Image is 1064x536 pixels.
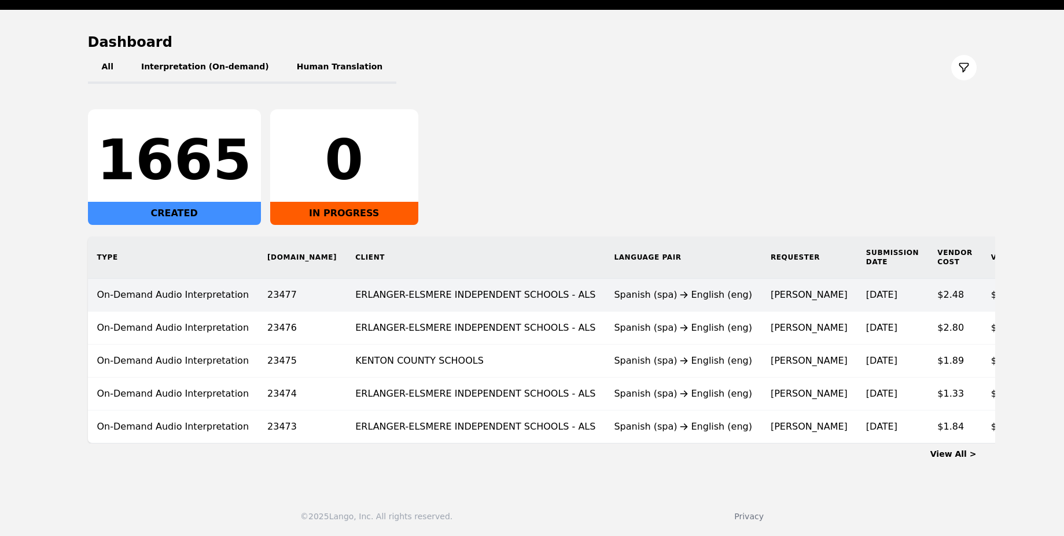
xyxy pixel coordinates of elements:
div: Spanish (spa) English (eng) [614,420,752,434]
a: View All > [930,449,977,459]
th: [DOMAIN_NAME] [258,236,346,279]
td: On-Demand Audio Interpretation [88,279,259,312]
td: ERLANGER-ELSMERE INDEPENDENT SCHOOLS - ALS [346,279,605,312]
time: [DATE] [866,388,897,399]
td: ERLANGER-ELSMERE INDEPENDENT SCHOOLS - ALS [346,411,605,443]
td: KENTON COUNTY SCHOOLS [346,345,605,378]
td: On-Demand Audio Interpretation [88,378,259,411]
div: Spanish (spa) English (eng) [614,288,752,302]
div: 0 [279,132,409,188]
td: $1.84 [928,411,982,443]
td: On-Demand Audio Interpretation [88,345,259,378]
span: $0.45/minute [991,421,1054,432]
td: [PERSON_NAME] [761,279,857,312]
th: Requester [761,236,857,279]
td: On-Demand Audio Interpretation [88,411,259,443]
time: [DATE] [866,322,897,333]
div: 1665 [97,132,252,188]
span: $0.45/minute [991,322,1054,333]
h1: Dashboard [88,33,977,51]
td: [PERSON_NAME] [761,411,857,443]
a: Privacy [734,512,764,521]
span: $0.35/minute [991,355,1054,366]
td: ERLANGER-ELSMERE INDEPENDENT SCHOOLS - ALS [346,312,605,345]
td: 23473 [258,411,346,443]
td: $1.89 [928,345,982,378]
td: $1.33 [928,378,982,411]
td: On-Demand Audio Interpretation [88,312,259,345]
th: Type [88,236,259,279]
div: CREATED [88,202,261,225]
time: [DATE] [866,289,897,300]
td: [PERSON_NAME] [761,345,857,378]
div: Spanish (spa) English (eng) [614,321,752,335]
div: © 2025 Lango, Inc. All rights reserved. [300,511,452,522]
time: [DATE] [866,421,897,432]
div: Spanish (spa) English (eng) [614,387,752,401]
th: Vendor Rate [982,236,1063,279]
div: Spanish (spa) English (eng) [614,354,752,368]
button: Interpretation (On-demand) [127,51,283,84]
button: Human Translation [283,51,397,84]
td: 23474 [258,378,346,411]
th: Vendor Cost [928,236,982,279]
div: IN PROGRESS [270,202,418,225]
td: $2.80 [928,312,982,345]
span: $0.35/minute [991,388,1054,399]
button: All [88,51,127,84]
td: ERLANGER-ELSMERE INDEPENDENT SCHOOLS - ALS [346,378,605,411]
td: 23475 [258,345,346,378]
button: Filter [951,55,977,80]
time: [DATE] [866,355,897,366]
td: [PERSON_NAME] [761,312,857,345]
td: $2.48 [928,279,982,312]
td: 23476 [258,312,346,345]
span: $0.45/minute [991,289,1054,300]
th: Submission Date [857,236,928,279]
td: 23477 [258,279,346,312]
th: Client [346,236,605,279]
th: Language Pair [605,236,761,279]
td: [PERSON_NAME] [761,378,857,411]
